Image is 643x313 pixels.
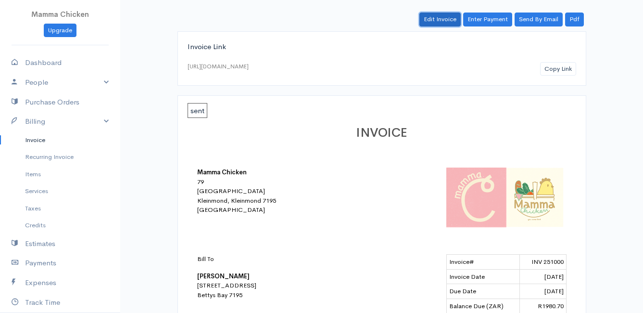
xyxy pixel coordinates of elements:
[520,255,566,270] td: INV 251000
[44,24,76,38] a: Upgrade
[540,62,576,76] button: Copy Link
[31,10,89,19] span: Mamma Chicken
[197,168,247,176] b: Mamma Chicken
[463,13,512,26] a: Enter Payment
[197,126,567,140] h1: INVOICE
[446,269,520,284] td: Invoice Date
[446,168,567,227] img: logo-42320.png
[446,284,520,299] td: Due Date
[446,255,520,270] td: Invoice#
[197,272,250,280] b: [PERSON_NAME]
[515,13,563,26] a: Send By Email
[197,177,366,215] div: 79 [GEOGRAPHIC_DATA] Kleinmond, Kleinmond 7195 [GEOGRAPHIC_DATA]
[197,254,366,264] p: Bill To
[188,103,207,118] span: sent
[520,284,566,299] td: [DATE]
[419,13,461,26] a: Edit Invoice
[197,254,366,300] div: [STREET_ADDRESS] Bettys Bay 7195
[188,41,576,52] div: Invoice Link
[520,269,566,284] td: [DATE]
[565,13,584,26] a: Pdf
[188,62,249,71] div: [URL][DOMAIN_NAME]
